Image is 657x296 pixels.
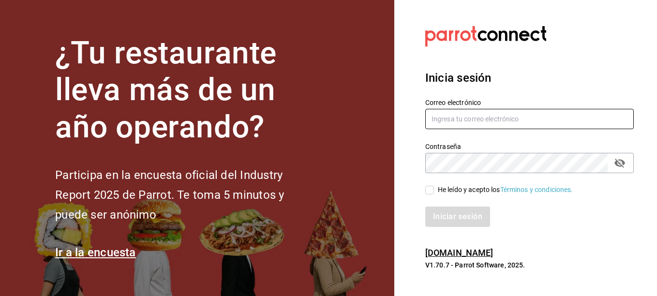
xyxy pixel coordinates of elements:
input: Ingresa tu correo electrónico [425,109,634,129]
label: Correo electrónico [425,99,634,105]
label: Contraseña [425,143,634,149]
h1: ¿Tu restaurante lleva más de un año operando? [55,35,316,146]
a: Ir a la encuesta [55,246,136,259]
a: [DOMAIN_NAME] [425,248,493,258]
h3: Inicia sesión [425,69,634,87]
p: V1.70.7 - Parrot Software, 2025. [425,260,634,270]
div: He leído y acepto los [438,185,573,195]
a: Términos y condiciones. [500,186,573,193]
button: passwordField [612,155,628,171]
h2: Participa en la encuesta oficial del Industry Report 2025 de Parrot. Te toma 5 minutos y puede se... [55,165,316,224]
